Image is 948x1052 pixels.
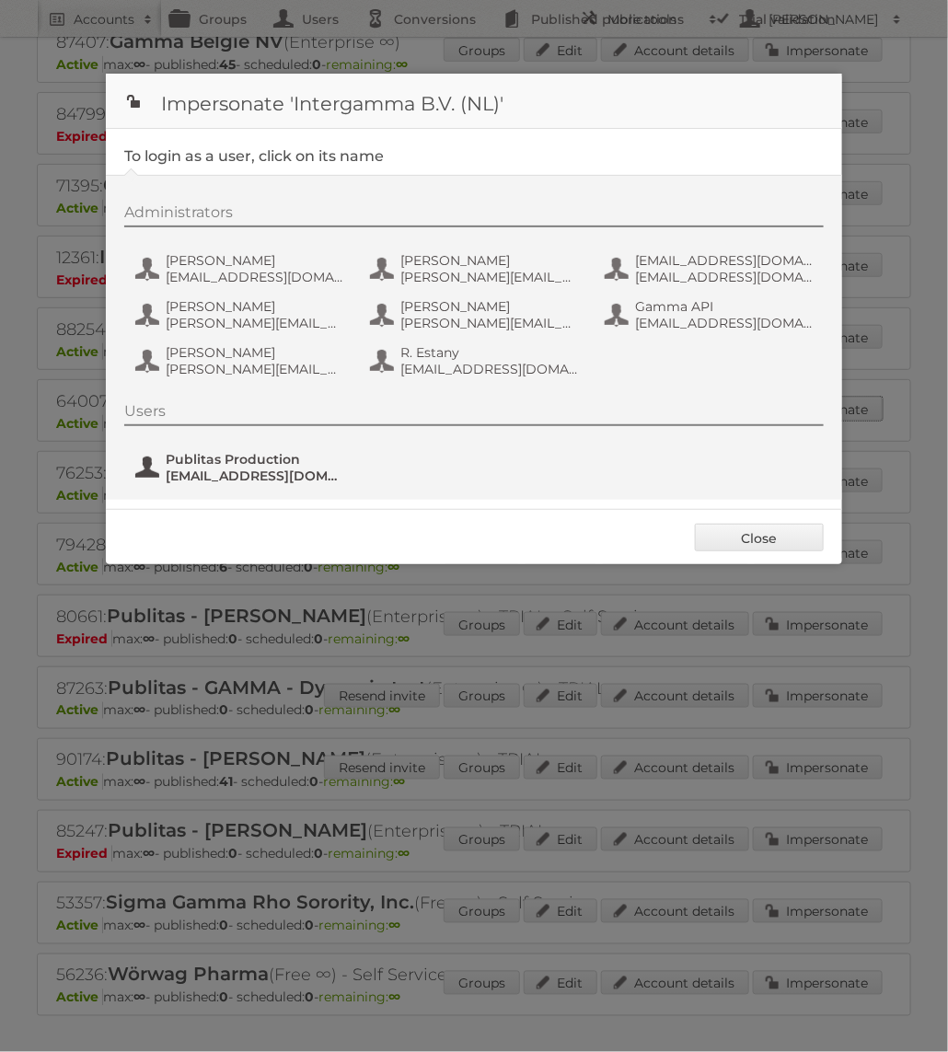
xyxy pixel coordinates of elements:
span: [PERSON_NAME] [166,298,344,315]
span: [PERSON_NAME][EMAIL_ADDRESS][DOMAIN_NAME] [400,269,579,285]
div: Users [124,402,824,426]
span: [PERSON_NAME][EMAIL_ADDRESS][DOMAIN_NAME] [166,361,344,377]
span: [PERSON_NAME] [400,298,579,315]
span: [PERSON_NAME][EMAIL_ADDRESS][DOMAIN_NAME] [166,315,344,331]
span: [PERSON_NAME][EMAIL_ADDRESS][DOMAIN_NAME] [400,315,579,331]
h1: Impersonate 'Intergamma B.V. (NL)' [106,74,842,129]
span: Publitas Production [166,451,344,468]
legend: To login as a user, click on its name [124,147,384,165]
button: Gamma API [EMAIL_ADDRESS][DOMAIN_NAME] [603,296,819,333]
a: Close [695,524,824,551]
button: [PERSON_NAME] [PERSON_NAME][EMAIL_ADDRESS][DOMAIN_NAME] [133,342,350,379]
button: [EMAIL_ADDRESS][DOMAIN_NAME] [EMAIL_ADDRESS][DOMAIN_NAME] [603,250,819,287]
span: [EMAIL_ADDRESS][DOMAIN_NAME] [400,361,579,377]
span: [EMAIL_ADDRESS][DOMAIN_NAME] [166,269,344,285]
span: [EMAIL_ADDRESS][DOMAIN_NAME] [635,269,814,285]
span: [EMAIL_ADDRESS][DOMAIN_NAME] [635,315,814,331]
button: [PERSON_NAME] [PERSON_NAME][EMAIL_ADDRESS][DOMAIN_NAME] [368,250,584,287]
span: [EMAIL_ADDRESS][DOMAIN_NAME] [635,252,814,269]
span: [EMAIL_ADDRESS][DOMAIN_NAME] [166,468,344,484]
button: [PERSON_NAME] [PERSON_NAME][EMAIL_ADDRESS][DOMAIN_NAME] [133,296,350,333]
span: [PERSON_NAME] [400,252,579,269]
div: Administrators [124,203,824,227]
span: Gamma API [635,298,814,315]
button: [PERSON_NAME] [PERSON_NAME][EMAIL_ADDRESS][DOMAIN_NAME] [368,296,584,333]
span: [PERSON_NAME] [166,252,344,269]
button: [PERSON_NAME] [EMAIL_ADDRESS][DOMAIN_NAME] [133,250,350,287]
button: Publitas Production [EMAIL_ADDRESS][DOMAIN_NAME] [133,449,350,486]
button: R. Estany [EMAIL_ADDRESS][DOMAIN_NAME] [368,342,584,379]
span: [PERSON_NAME] [166,344,344,361]
span: R. Estany [400,344,579,361]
